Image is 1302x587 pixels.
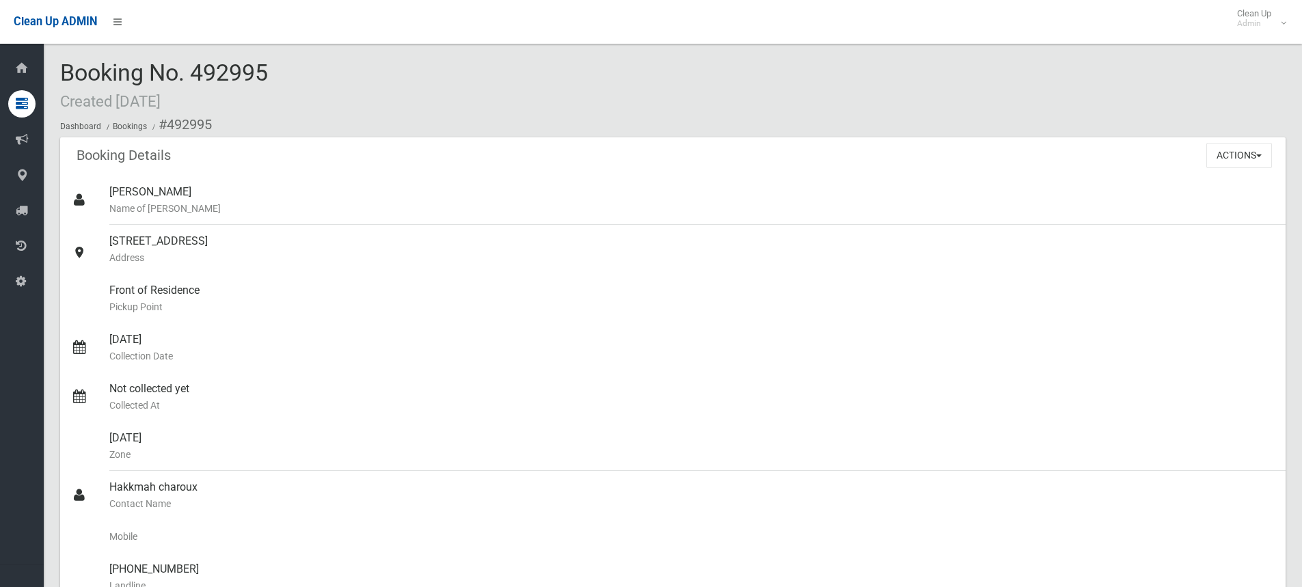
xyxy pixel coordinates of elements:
[109,495,1275,512] small: Contact Name
[109,249,1275,266] small: Address
[113,122,147,131] a: Bookings
[109,397,1275,413] small: Collected At
[60,142,187,169] header: Booking Details
[1230,8,1285,29] span: Clean Up
[109,176,1275,225] div: [PERSON_NAME]
[109,422,1275,471] div: [DATE]
[60,59,268,112] span: Booking No. 492995
[14,15,97,28] span: Clean Up ADMIN
[109,323,1275,372] div: [DATE]
[1206,143,1272,168] button: Actions
[109,372,1275,422] div: Not collected yet
[109,200,1275,217] small: Name of [PERSON_NAME]
[1237,18,1271,29] small: Admin
[109,471,1275,520] div: Hakkmah charoux
[109,528,1275,545] small: Mobile
[109,446,1275,463] small: Zone
[60,122,101,131] a: Dashboard
[149,112,212,137] li: #492995
[109,348,1275,364] small: Collection Date
[109,299,1275,315] small: Pickup Point
[60,92,161,110] small: Created [DATE]
[109,225,1275,274] div: [STREET_ADDRESS]
[109,274,1275,323] div: Front of Residence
